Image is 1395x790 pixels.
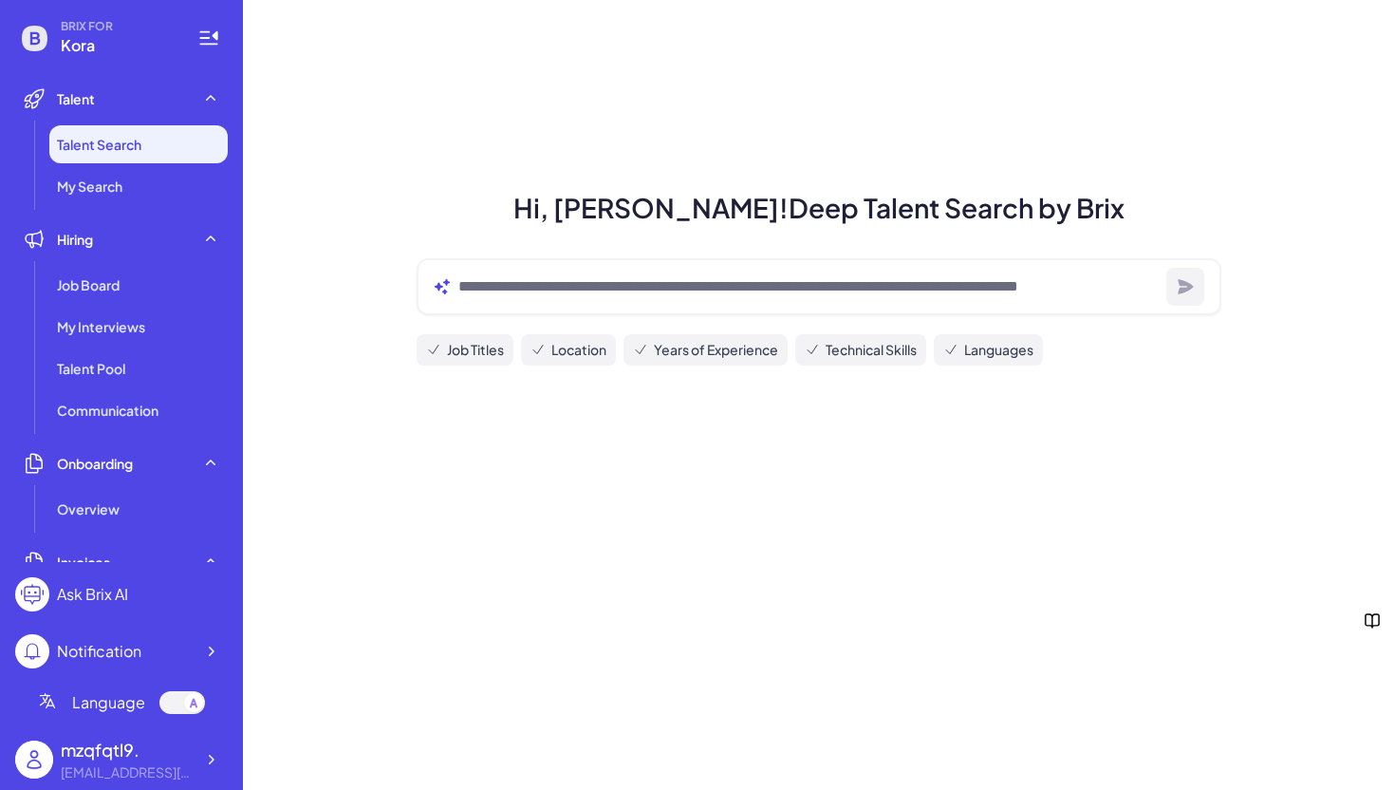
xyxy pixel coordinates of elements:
span: Language [72,691,145,714]
span: Location [551,340,606,360]
span: Hiring [57,230,93,249]
span: Talent Search [57,135,141,154]
h1: Hi, [PERSON_NAME]! Deep Talent Search by Brix [394,188,1244,228]
span: My Interviews [57,317,145,336]
div: Ask Brix AI [57,583,128,606]
span: Technical Skills [826,340,917,360]
span: Kora [61,34,175,57]
span: Talent Pool [57,359,125,378]
span: BRIX FOR [61,19,175,34]
span: Job Board [57,275,120,294]
span: Communication [57,401,158,420]
span: Onboarding [57,454,133,473]
span: Years of Experience [654,340,778,360]
div: mzqfqtl9. [61,737,194,762]
span: Overview [57,499,120,518]
span: Job Titles [447,340,504,360]
span: Invoices [57,553,110,572]
div: Notification [57,640,141,663]
span: My Search [57,177,122,196]
img: user_logo.png [15,741,53,779]
span: Languages [964,340,1033,360]
div: xinyi.zhang@koraai.co [61,762,194,782]
span: Talent [57,89,95,108]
